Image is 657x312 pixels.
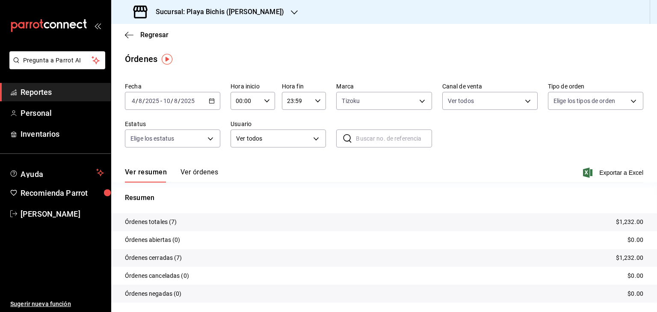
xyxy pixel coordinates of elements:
span: / [178,97,181,104]
span: Tizoku [342,97,360,105]
button: Regresar [125,31,169,39]
p: $0.00 [627,289,643,298]
span: / [171,97,173,104]
p: $1,232.00 [616,218,643,227]
span: - [160,97,162,104]
label: Hora inicio [231,83,275,89]
span: Recomienda Parrot [21,187,104,199]
div: Órdenes [125,53,157,65]
p: Órdenes cerradas (7) [125,253,182,262]
span: Regresar [140,31,169,39]
p: Órdenes abiertas (0) [125,235,181,244]
button: Pregunta a Parrot AI [9,51,105,69]
button: Ver órdenes [181,168,218,182]
label: Canal de venta [442,83,538,89]
span: Elige los estatus [130,134,174,143]
label: Tipo de orden [548,83,643,89]
input: -- [138,97,142,104]
p: Resumen [125,193,643,203]
span: Personal [21,107,104,119]
label: Fecha [125,83,220,89]
button: Ver resumen [125,168,167,182]
p: Órdenes canceladas (0) [125,271,189,280]
span: Reportes [21,86,104,98]
input: -- [174,97,178,104]
input: ---- [181,97,195,104]
label: Estatus [125,121,220,127]
button: Exportar a Excel [585,168,643,178]
label: Marca [336,83,432,89]
span: Ver todos [448,97,474,105]
p: $0.00 [627,271,643,280]
span: [PERSON_NAME] [21,208,104,220]
span: Ayuda [21,168,93,178]
span: / [136,97,138,104]
span: / [142,97,145,104]
input: ---- [145,97,160,104]
p: Órdenes negadas (0) [125,289,182,298]
span: Ver todos [236,134,310,143]
p: Órdenes totales (7) [125,218,177,227]
label: Hora fin [282,83,326,89]
button: open_drawer_menu [94,22,101,29]
span: Elige los tipos de orden [553,97,615,105]
input: Buscar no. de referencia [356,130,432,147]
h3: Sucursal: Playa Bichis ([PERSON_NAME]) [149,7,284,17]
p: $0.00 [627,235,643,244]
span: Pregunta a Parrot AI [23,56,92,65]
a: Pregunta a Parrot AI [6,62,105,71]
div: navigation tabs [125,168,218,182]
span: Inventarios [21,128,104,140]
input: -- [131,97,136,104]
p: $1,232.00 [616,253,643,262]
label: Usuario [231,121,326,127]
span: Sugerir nueva función [10,300,104,309]
img: Tooltip marker [162,54,172,65]
input: -- [163,97,171,104]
